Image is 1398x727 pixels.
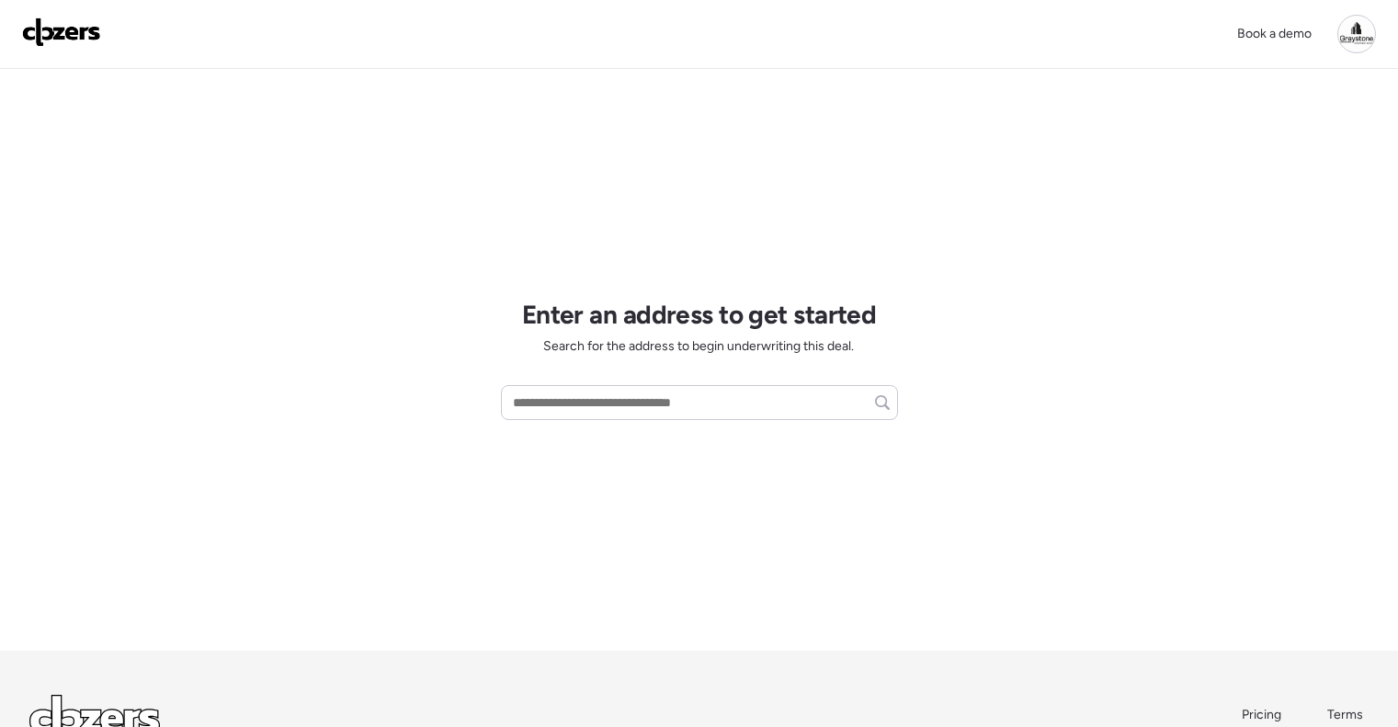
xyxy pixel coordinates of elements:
[543,337,854,356] span: Search for the address to begin underwriting this deal.
[1327,707,1363,722] span: Terms
[22,17,101,47] img: Logo
[1327,706,1369,724] a: Terms
[1237,26,1312,41] span: Book a demo
[522,299,877,330] h1: Enter an address to get started
[1242,707,1281,722] span: Pricing
[1242,706,1283,724] a: Pricing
